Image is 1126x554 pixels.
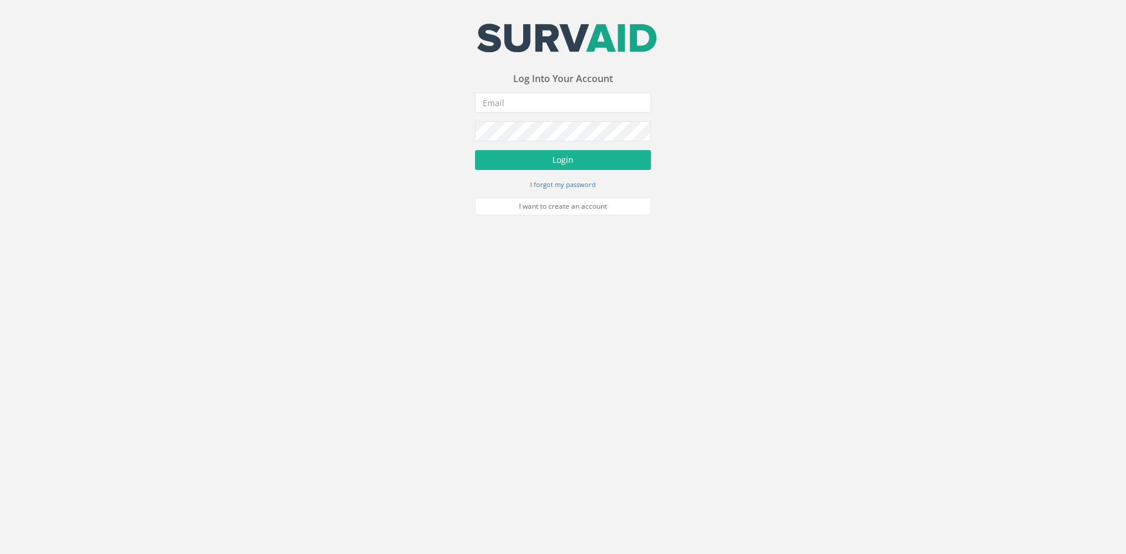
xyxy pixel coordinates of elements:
a: I want to create an account [475,198,651,215]
input: Email [475,93,651,113]
button: Login [475,150,651,170]
small: I forgot my password [530,180,596,189]
h3: Log Into Your Account [475,74,651,84]
a: I forgot my password [530,179,596,189]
